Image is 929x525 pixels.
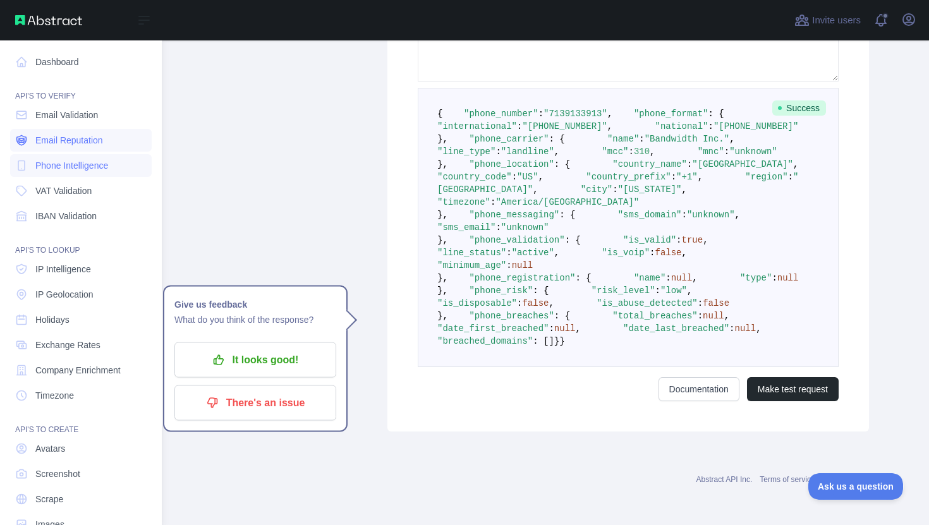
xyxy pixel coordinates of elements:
span: : [698,298,703,308]
span: "type" [740,273,772,283]
a: Avatars [10,437,152,460]
a: Holidays [10,308,152,331]
span: : [495,147,501,157]
span: null [735,323,756,334]
img: Abstract API [15,15,82,25]
span: "phone_validation" [469,235,564,245]
span: VAT Validation [35,184,92,197]
span: : { [549,134,564,144]
span: "date_last_breached" [623,323,729,334]
a: Email Reputation [10,129,152,152]
span: , [793,159,798,169]
span: : [549,323,554,334]
a: IP Geolocation [10,283,152,306]
a: IP Intelligence [10,258,152,281]
span: "line_type" [437,147,495,157]
span: Email Validation [35,109,98,121]
span: "unknown" [729,147,777,157]
span: : [495,222,501,232]
a: Dashboard [10,51,152,73]
span: , [554,147,559,157]
a: IBAN Validation [10,205,152,227]
span: "[PHONE_NUMBER]" [713,121,798,131]
span: }, [437,235,448,245]
span: "national" [655,121,708,131]
span: : [687,159,692,169]
a: Screenshot [10,462,152,485]
a: Timezone [10,384,152,407]
span: : [490,197,495,207]
span: } [554,336,559,346]
span: , [682,184,687,195]
span: "active" [512,248,554,258]
span: Email Reputation [35,134,103,147]
span: , [607,121,612,131]
span: false [655,248,682,258]
span: "unknown" [687,210,735,220]
a: Email Validation [10,104,152,126]
span: "phone_breaches" [469,311,554,321]
span: }, [437,273,448,283]
span: Company Enrichment [35,364,121,377]
span: : [639,134,644,144]
span: "+1" [676,172,698,182]
span: , [533,184,538,195]
span: : [708,121,713,131]
span: : { [708,109,724,119]
span: , [729,134,734,144]
span: null [703,311,724,321]
span: : [517,298,522,308]
span: "US" [517,172,538,182]
span: : [506,260,511,270]
span: }, [437,311,448,321]
div: API'S TO CREATE [10,409,152,435]
span: , [607,109,612,119]
div: API'S TO VERIFY [10,76,152,101]
span: false [703,298,729,308]
span: "name" [634,273,665,283]
a: Scrape [10,488,152,510]
span: "sms_email" [437,222,495,232]
span: Scrape [35,493,63,505]
span: : [698,311,703,321]
span: }, [437,286,448,296]
span: "phone_location" [469,159,554,169]
span: "country_prefix" [586,172,671,182]
span: : [517,121,522,131]
span: : [772,273,777,283]
span: : [538,109,543,119]
span: true [682,235,703,245]
span: Success [772,100,826,116]
span: "international" [437,121,517,131]
span: }, [437,210,448,220]
span: Exchange Rates [35,339,100,351]
span: : [612,184,617,195]
span: "is_valid" [623,235,676,245]
span: "unknown" [501,222,549,232]
span: "7139133913" [543,109,607,119]
span: "phone_number" [464,109,538,119]
span: Holidays [35,313,70,326]
span: : [506,248,511,258]
span: "[PHONE_NUMBER]" [522,121,607,131]
span: "phone_risk" [469,286,533,296]
span: Invite users [812,13,861,28]
span: Phone Intelligence [35,159,108,172]
span: : [628,147,633,157]
span: "low" [660,286,687,296]
span: : { [533,286,549,296]
a: Documentation [659,377,739,401]
button: Make test request [747,377,839,401]
span: null [777,273,799,283]
a: VAT Validation [10,179,152,202]
span: : { [575,273,591,283]
span: , [549,298,554,308]
span: "is_disposable" [437,298,517,308]
span: "total_breaches" [612,311,697,321]
span: "phone_format" [634,109,708,119]
span: Timezone [35,389,74,402]
span: "phone_registration" [469,273,575,283]
a: Exchange Rates [10,334,152,356]
span: IBAN Validation [35,210,97,222]
span: : [] [533,336,554,346]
